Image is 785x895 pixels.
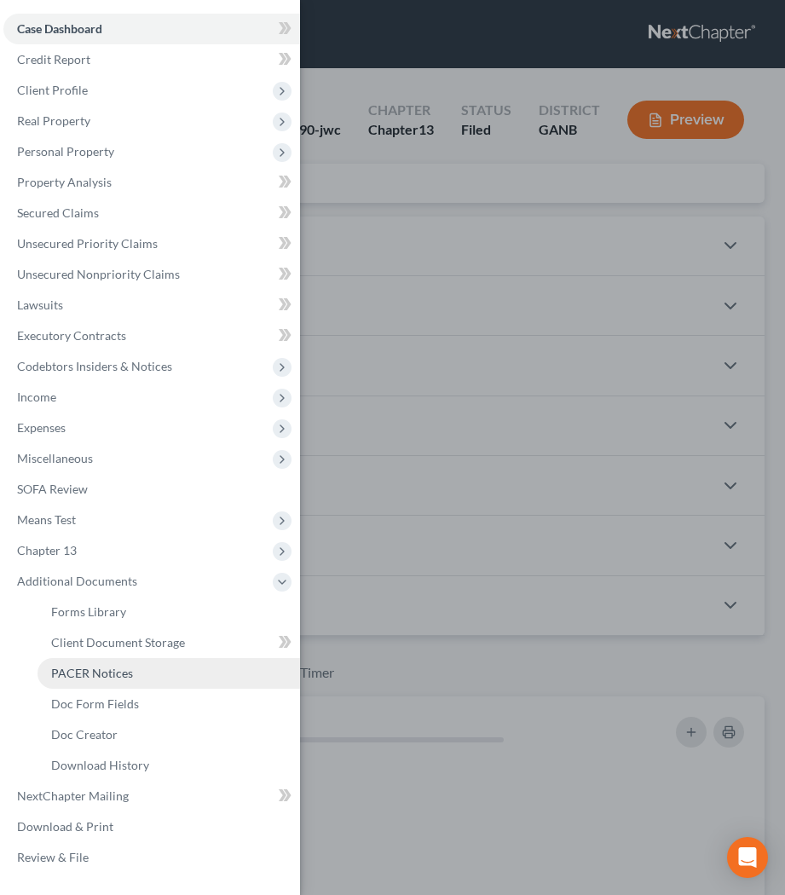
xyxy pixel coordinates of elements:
[17,297,63,312] span: Lawsuits
[17,451,93,465] span: Miscellaneous
[17,328,126,343] span: Executory Contracts
[727,837,768,878] div: Open Intercom Messenger
[17,52,90,66] span: Credit Report
[38,658,300,689] a: PACER Notices
[3,811,300,842] a: Download & Print
[17,420,66,435] span: Expenses
[17,512,76,527] span: Means Test
[3,44,300,75] a: Credit Report
[17,113,90,128] span: Real Property
[3,320,300,351] a: Executory Contracts
[38,750,300,781] a: Download History
[51,604,126,619] span: Forms Library
[17,390,56,404] span: Income
[3,14,300,44] a: Case Dashboard
[38,689,300,719] a: Doc Form Fields
[3,290,300,320] a: Lawsuits
[17,175,112,189] span: Property Analysis
[3,167,300,198] a: Property Analysis
[17,850,89,864] span: Review & File
[3,259,300,290] a: Unsecured Nonpriority Claims
[17,21,102,36] span: Case Dashboard
[38,597,300,627] a: Forms Library
[17,267,180,281] span: Unsecured Nonpriority Claims
[51,696,139,711] span: Doc Form Fields
[17,144,114,159] span: Personal Property
[38,719,300,750] a: Doc Creator
[17,574,137,588] span: Additional Documents
[51,727,118,742] span: Doc Creator
[17,819,113,834] span: Download & Print
[3,474,300,505] a: SOFA Review
[3,842,300,873] a: Review & File
[17,482,88,496] span: SOFA Review
[17,83,88,97] span: Client Profile
[51,758,149,772] span: Download History
[3,228,300,259] a: Unsecured Priority Claims
[17,205,99,220] span: Secured Claims
[51,635,185,650] span: Client Document Storage
[17,788,129,803] span: NextChapter Mailing
[17,543,77,557] span: Chapter 13
[17,359,172,373] span: Codebtors Insiders & Notices
[17,236,158,251] span: Unsecured Priority Claims
[3,781,300,811] a: NextChapter Mailing
[3,198,300,228] a: Secured Claims
[51,666,133,680] span: PACER Notices
[38,627,300,658] a: Client Document Storage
